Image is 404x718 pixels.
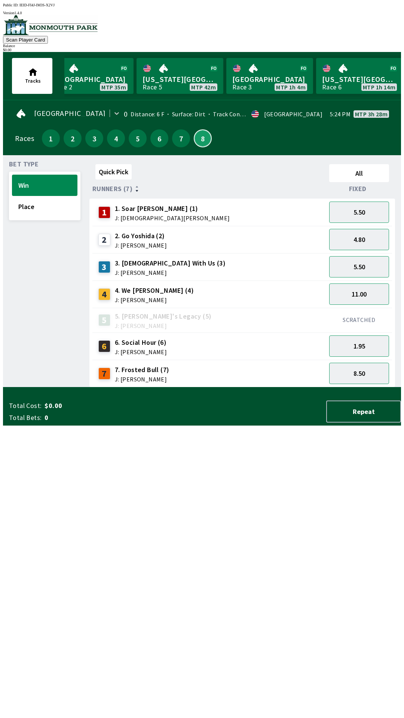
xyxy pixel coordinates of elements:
[115,286,194,295] span: 4. We [PERSON_NAME] (4)
[164,110,205,118] span: Surface: Dirt
[329,283,389,305] button: 11.00
[115,258,226,268] span: 3. [DEMOGRAPHIC_DATA] With Us (3)
[174,136,188,141] span: 7
[232,74,307,84] span: [GEOGRAPHIC_DATA]
[129,129,147,147] button: 5
[194,129,212,147] button: 8
[9,413,42,422] span: Total Bets:
[115,204,230,214] span: 1. Soar [PERSON_NAME] (1)
[12,58,52,94] button: Tracks
[65,136,80,141] span: 2
[329,335,389,357] button: 1.95
[115,365,169,375] span: 7. Frosted Bull (7)
[329,229,389,250] button: 4.80
[98,234,110,246] div: 2
[3,11,401,15] div: Version 1.4.0
[329,164,389,182] button: All
[276,84,306,90] span: MTP 1h 4m
[98,288,110,300] div: 4
[329,316,389,323] div: SCRATCHED
[98,340,110,352] div: 6
[107,129,125,147] button: 4
[34,110,106,116] span: [GEOGRAPHIC_DATA]
[44,136,58,141] span: 1
[333,169,386,178] span: All
[316,58,403,94] a: [US_STATE][GEOGRAPHIC_DATA]Race 6MTP 1h 14m
[25,77,41,84] span: Tracks
[172,129,190,147] button: 7
[152,136,166,141] span: 6
[131,110,164,118] span: Distance: 6 F
[95,164,132,179] button: Quick Pick
[47,58,134,94] a: [GEOGRAPHIC_DATA]Race 2MTP 35m
[137,58,223,94] a: [US_STATE][GEOGRAPHIC_DATA]Race 5MTP 42m
[45,401,162,410] span: $0.00
[53,74,128,84] span: [GEOGRAPHIC_DATA]
[42,129,60,147] button: 1
[115,338,167,347] span: 6. Social Hour (6)
[353,369,365,378] span: 8.50
[326,185,392,193] div: Fixed
[349,186,367,192] span: Fixed
[18,181,71,190] span: Win
[143,84,162,90] div: Race 5
[115,231,167,241] span: 2. Go Yoshida (2)
[322,84,342,90] div: Race 6
[115,312,212,321] span: 5. [PERSON_NAME]'s Legacy (5)
[326,401,401,423] button: Repeat
[9,161,39,167] span: Bet Type
[3,36,48,44] button: Scan Player Card
[98,368,110,380] div: 7
[115,297,194,303] span: J: [PERSON_NAME]
[98,206,110,218] div: 1
[205,110,271,118] span: Track Condition: Firm
[232,84,252,90] div: Race 3
[353,342,365,350] span: 1.95
[363,84,395,90] span: MTP 1h 14m
[131,136,145,141] span: 5
[12,196,77,217] button: Place
[3,15,98,35] img: venue logo
[87,136,101,141] span: 3
[85,129,103,147] button: 3
[115,215,230,221] span: J: [DEMOGRAPHIC_DATA][PERSON_NAME]
[12,175,77,196] button: Win
[333,407,394,416] span: Repeat
[115,376,169,382] span: J: [PERSON_NAME]
[124,111,128,117] div: 0
[98,261,110,273] div: 3
[101,84,126,90] span: MTP 35m
[191,84,216,90] span: MTP 42m
[150,129,168,147] button: 6
[264,111,322,117] div: [GEOGRAPHIC_DATA]
[99,168,128,176] span: Quick Pick
[353,208,365,217] span: 5.50
[329,363,389,384] button: 8.50
[3,3,401,7] div: Public ID:
[353,263,365,271] span: 5.50
[353,235,365,244] span: 4.80
[115,349,167,355] span: J: [PERSON_NAME]
[115,270,226,276] span: J: [PERSON_NAME]
[19,3,55,7] span: IEID-FI4J-IM3S-X2VJ
[9,401,42,410] span: Total Cost:
[45,413,162,422] span: 0
[226,58,313,94] a: [GEOGRAPHIC_DATA]Race 3MTP 1h 4m
[329,256,389,277] button: 5.50
[143,74,217,84] span: [US_STATE][GEOGRAPHIC_DATA]
[322,74,397,84] span: [US_STATE][GEOGRAPHIC_DATA]
[115,323,212,329] span: J: [PERSON_NAME]
[115,242,167,248] span: J: [PERSON_NAME]
[329,202,389,223] button: 5.50
[109,136,123,141] span: 4
[64,129,82,147] button: 2
[355,111,388,117] span: MTP 3h 28m
[3,44,401,48] div: Balance
[92,185,326,193] div: Runners (7)
[18,202,71,211] span: Place
[352,290,367,298] span: 11.00
[92,186,132,192] span: Runners (7)
[3,48,401,52] div: $ 0.00
[330,111,351,117] span: 5:24 PM
[98,314,110,326] div: 5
